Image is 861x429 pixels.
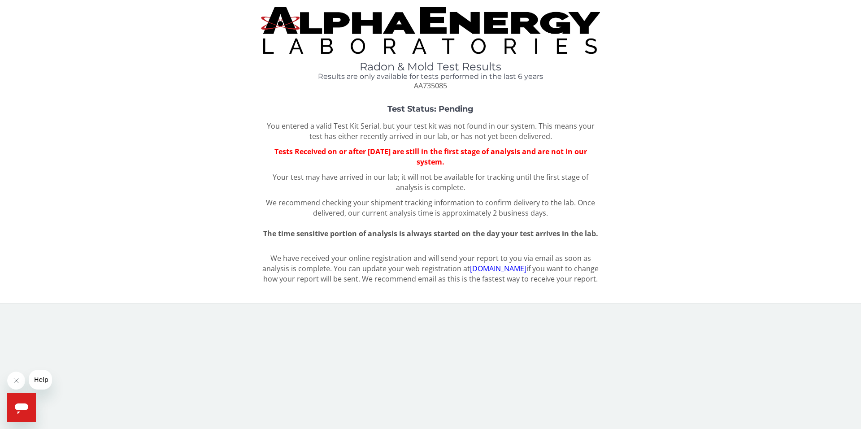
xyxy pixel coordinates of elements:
img: TightCrop.jpg [261,7,600,54]
span: AA735085 [414,81,447,91]
iframe: Button to launch messaging window [7,393,36,422]
p: You entered a valid Test Kit Serial, but your test kit was not found in our system. This means yo... [261,121,600,142]
h4: Results are only available for tests performed in the last 6 years [261,73,600,81]
a: [DOMAIN_NAME] [470,264,526,273]
span: We recommend checking your shipment tracking information to confirm delivery to the lab. [266,198,576,208]
iframe: Close message [7,372,25,390]
span: Tests Received on or after [DATE] are still in the first stage of analysis and are not in our sys... [274,147,587,167]
strong: Test Status: Pending [387,104,474,114]
iframe: Message from company [29,370,52,390]
h1: Radon & Mold Test Results [261,61,600,73]
p: We have received your online registration and will send your report to you via email as soon as a... [261,253,600,284]
p: Your test may have arrived in our lab; it will not be available for tracking until the first stag... [261,172,600,193]
span: The time sensitive portion of analysis is always started on the day your test arrives in the lab. [263,229,598,238]
span: Once delivered, our current analysis time is approximately 2 business days. [313,198,595,218]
